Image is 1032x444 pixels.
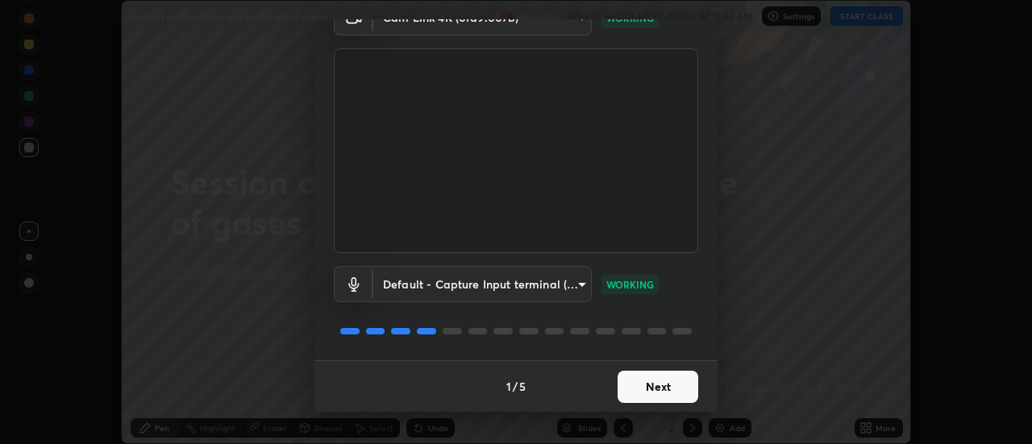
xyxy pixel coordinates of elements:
[513,378,518,395] h4: /
[506,378,511,395] h4: 1
[606,277,654,292] p: WORKING
[618,371,698,403] button: Next
[519,378,526,395] h4: 5
[373,266,592,302] div: Cam Link 4K (0fd9:007b)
